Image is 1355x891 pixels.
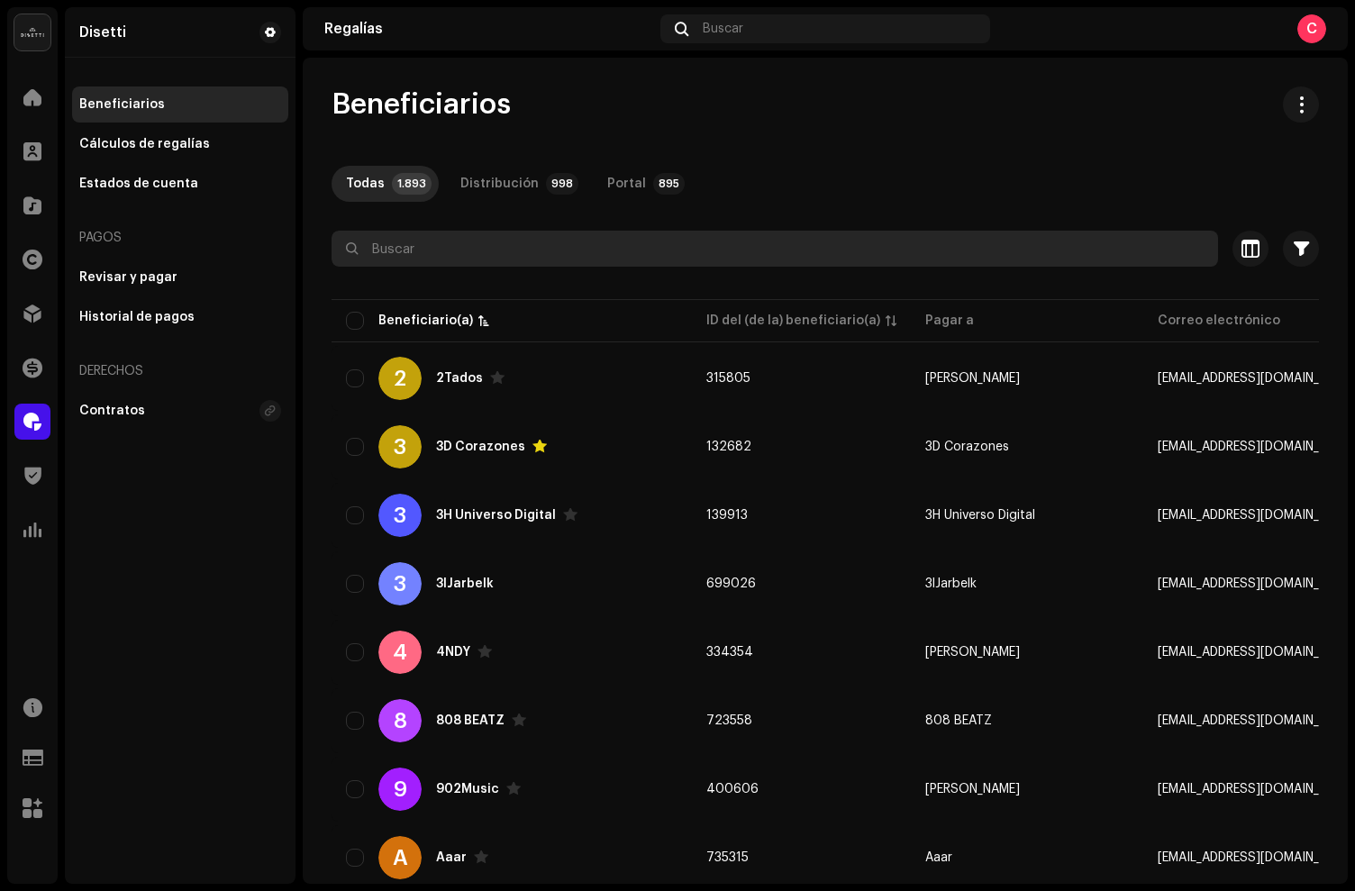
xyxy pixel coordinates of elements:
[79,404,145,418] div: Contratos
[925,783,1020,796] span: Alejandro Ordóñez
[925,509,1035,522] span: 3H Universo Digital
[72,259,288,295] re-m-nav-item: Revisar y pagar
[925,372,1020,385] span: Juan Lorenzo
[346,166,385,202] div: Todas
[436,851,467,864] div: Aaar
[72,126,288,162] re-m-nav-item: Cálculos de regalías
[706,714,752,727] span: 723558
[436,783,499,796] div: 902Music
[72,86,288,123] re-m-nav-item: Beneficiarios
[79,137,210,151] div: Cálculos de regalías
[436,509,556,522] div: 3H Universo Digital
[392,173,432,195] p-badge: 1.893
[925,577,977,590] span: 3lJarbelk
[925,441,1009,453] span: 3D Corazones
[378,425,422,468] div: 3
[703,22,743,36] span: Buscar
[14,14,50,50] img: 02a7c2d3-3c89-4098-b12f-2ff2945c95ee
[79,25,126,40] div: Disetti
[925,646,1020,659] span: Andres Beleño
[706,851,749,864] span: 735315
[925,851,952,864] span: Aaar
[436,577,494,590] div: 3lJarbelk
[79,177,198,191] div: Estados de cuenta
[460,166,539,202] div: Distribución
[925,714,992,727] span: 808 BEATZ
[378,562,422,605] div: 3
[436,441,525,453] div: 3D Corazones
[546,173,578,195] p-badge: 998
[706,646,753,659] span: 334354
[706,577,756,590] span: 699026
[72,299,288,335] re-m-nav-item: Historial de pagos
[72,166,288,202] re-m-nav-item: Estados de cuenta
[79,270,177,285] div: Revisar y pagar
[378,312,473,330] div: Beneficiario(a)
[378,768,422,811] div: 9
[706,783,759,796] span: 400606
[706,441,751,453] span: 132682
[72,350,288,393] re-a-nav-header: Derechos
[436,646,470,659] div: 4NDY
[1297,14,1326,43] div: C
[607,166,646,202] div: Portal
[332,231,1218,267] input: Buscar
[72,216,288,259] re-a-nav-header: Pagos
[378,836,422,879] div: A
[378,494,422,537] div: 3
[79,310,195,324] div: Historial de pagos
[706,509,748,522] span: 139913
[324,22,653,36] div: Regalías
[378,699,422,742] div: 8
[72,393,288,429] re-m-nav-item: Contratos
[378,357,422,400] div: 2
[378,631,422,674] div: 4
[332,86,511,123] span: Beneficiarios
[706,372,750,385] span: 315805
[653,173,685,195] p-badge: 895
[436,372,483,385] div: 2Tados
[79,97,165,112] div: Beneficiarios
[706,312,880,330] div: ID del (de la) beneficiario(a)
[436,714,505,727] div: 808 BEATZ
